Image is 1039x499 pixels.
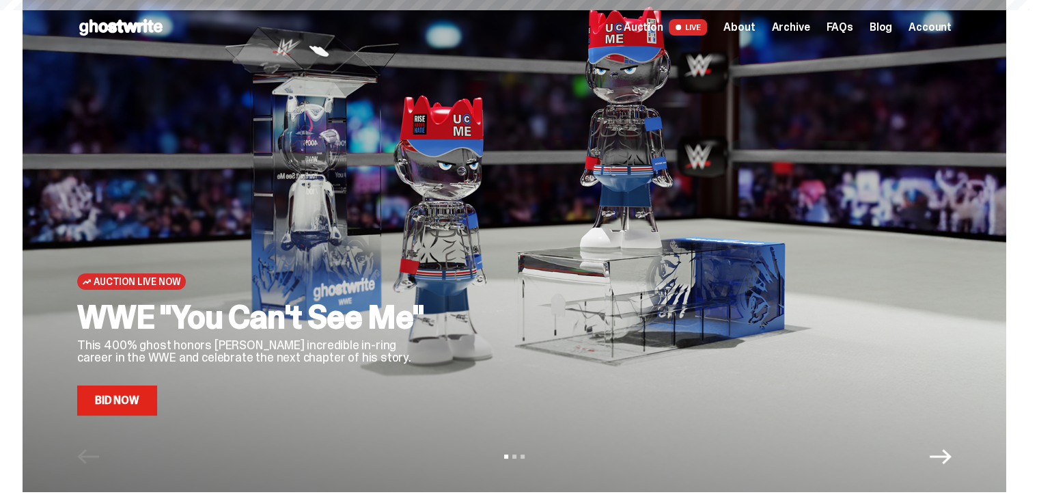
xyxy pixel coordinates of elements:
a: Archive [771,22,809,33]
button: View slide 3 [521,455,525,459]
a: FAQs [826,22,853,33]
span: Auction [624,22,663,33]
button: View slide 2 [512,455,516,459]
p: This 400% ghost honors [PERSON_NAME] incredible in-ring career in the WWE and celebrate the next ... [77,339,432,364]
a: Bid Now [77,386,157,416]
h2: WWE "You Can't See Me" [77,301,432,334]
button: View slide 1 [504,455,508,459]
a: Auction LIVE [624,19,707,36]
a: Blog [870,22,892,33]
a: About [723,22,755,33]
span: Auction Live Now [94,276,180,287]
span: LIVE [669,19,708,36]
a: Account [909,22,952,33]
button: Next [930,446,952,468]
